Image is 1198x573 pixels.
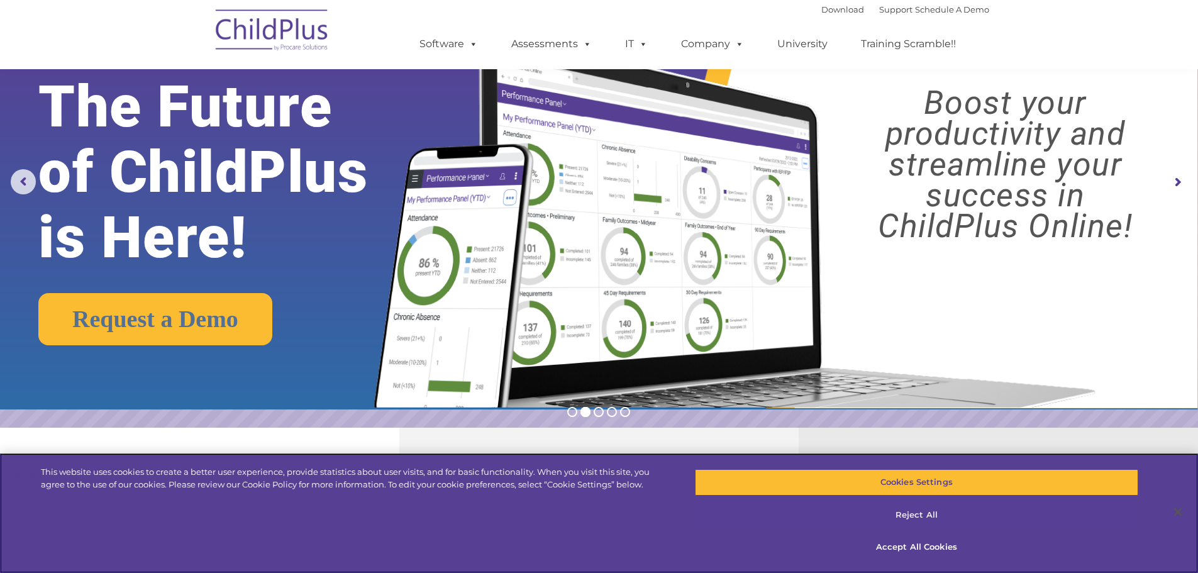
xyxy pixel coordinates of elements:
a: University [765,31,840,57]
a: Assessments [499,31,604,57]
font: | [821,4,989,14]
a: IT [613,31,660,57]
a: Training Scramble!! [848,31,968,57]
a: Download [821,4,864,14]
button: Accept All Cookies [695,534,1138,560]
a: Software [407,31,491,57]
button: Close [1164,498,1192,526]
a: Support [879,4,912,14]
span: Phone number [175,135,228,144]
button: Reject All [695,502,1138,528]
a: Request a Demo [38,293,272,345]
img: ChildPlus by Procare Solutions [209,1,335,64]
span: Last name [175,83,213,92]
rs-layer: The Future of ChildPlus is Here! [38,74,421,270]
div: This website uses cookies to create a better user experience, provide statistics about user visit... [41,466,659,491]
rs-layer: Boost your productivity and streamline your success in ChildPlus Online! [828,87,1183,242]
button: Cookies Settings [695,469,1138,496]
a: Schedule A Demo [915,4,989,14]
a: Company [668,31,757,57]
